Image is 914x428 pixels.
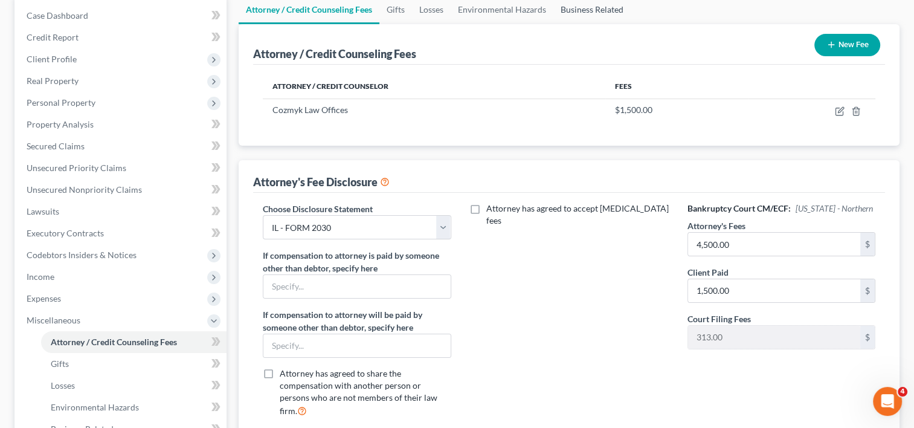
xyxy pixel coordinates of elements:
[17,201,227,222] a: Lawsuits
[27,76,79,86] span: Real Property
[688,326,860,349] input: 0.00
[253,47,416,61] div: Attorney / Credit Counseling Fees
[27,315,80,325] span: Miscellaneous
[51,380,75,391] span: Losses
[41,353,227,375] a: Gifts
[27,54,77,64] span: Client Profile
[27,97,95,108] span: Personal Property
[687,266,729,279] label: Client Paid
[51,402,139,412] span: Environmental Hazards
[263,249,451,274] label: If compensation to attorney is paid by someone other than debtor, specify here
[263,308,451,334] label: If compensation to attorney will be paid by someone other than debtor, specify here
[17,27,227,48] a: Credit Report
[17,135,227,157] a: Secured Claims
[272,82,388,91] span: Attorney / Credit Counselor
[688,233,860,256] input: 0.00
[272,105,348,115] span: Cozmyk Law Offices
[27,250,137,260] span: Codebtors Insiders & Notices
[860,326,875,349] div: $
[17,222,227,244] a: Executory Contracts
[27,228,104,238] span: Executory Contracts
[27,119,94,129] span: Property Analysis
[263,334,450,357] input: Specify...
[27,163,126,173] span: Unsecured Priority Claims
[615,82,632,91] span: Fees
[687,203,875,215] h6: Bankruptcy Court CM/ECF:
[873,387,902,416] iframe: Intercom live chat
[27,10,88,21] span: Case Dashboard
[41,397,227,418] a: Environmental Hazards
[51,358,69,369] span: Gifts
[27,293,61,303] span: Expenses
[898,387,907,397] span: 4
[17,179,227,201] a: Unsecured Nonpriority Claims
[860,233,875,256] div: $
[860,279,875,302] div: $
[27,271,54,282] span: Income
[27,141,85,151] span: Secured Claims
[51,337,177,347] span: Attorney / Credit Counseling Fees
[615,105,652,115] span: $1,500.00
[17,5,227,27] a: Case Dashboard
[280,368,437,416] span: Attorney has agreed to share the compensation with another person or persons who are not members ...
[41,331,227,353] a: Attorney / Credit Counseling Fees
[486,203,669,225] span: Attorney has agreed to accept [MEDICAL_DATA] fees
[253,175,390,189] div: Attorney's Fee Disclosure
[687,313,751,325] label: Court Filing Fees
[688,279,860,302] input: 0.00
[263,203,373,215] label: Choose Disclosure Statement
[27,32,79,42] span: Credit Report
[27,206,59,216] span: Lawsuits
[796,203,873,213] span: [US_STATE] - Northern
[687,219,745,232] label: Attorney's Fees
[27,184,142,195] span: Unsecured Nonpriority Claims
[17,114,227,135] a: Property Analysis
[41,375,227,397] a: Losses
[17,157,227,179] a: Unsecured Priority Claims
[814,34,880,56] button: New Fee
[263,275,450,298] input: Specify...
